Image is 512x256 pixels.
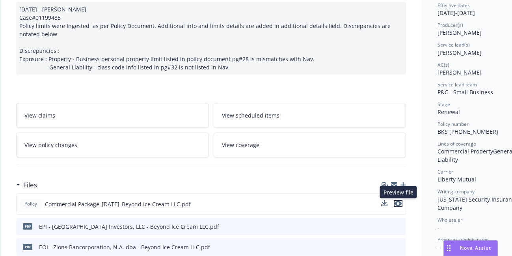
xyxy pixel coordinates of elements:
button: preview file [394,200,402,207]
a: View scheduled items [214,103,406,128]
span: Wholesaler [438,217,462,223]
span: Stage [438,101,450,108]
span: Effective dates [438,2,470,9]
div: [DATE] - [PERSON_NAME] Case#01199485 Policy limits were Ingested as per Policy Document. Addition... [16,2,406,75]
div: EOI - Zions Bancorporation, N.A. dba - Beyond Ice Cream LLC.pdf [39,243,210,251]
button: download file [383,243,389,251]
span: Renewal [438,108,460,116]
span: pdf [23,244,32,250]
span: View claims [24,111,55,120]
button: download file [381,200,387,208]
button: preview file [396,243,403,251]
span: Producer(s) [438,22,463,28]
a: View claims [16,103,209,128]
span: Commercial Property [438,148,493,155]
span: Policy number [438,121,469,127]
span: View policy changes [24,141,77,149]
span: P&C - Small Business [438,88,493,96]
button: Nova Assist [443,240,498,256]
span: [PERSON_NAME] [438,69,482,76]
div: Files [16,180,37,190]
div: EPI - [GEOGRAPHIC_DATA] Investors, LLC - Beyond Ice Cream LLC.pdf [39,222,219,231]
span: [PERSON_NAME] [438,49,482,56]
span: Lines of coverage [438,140,476,147]
span: Liberty Mutual [438,176,476,183]
button: download file [381,200,387,206]
span: Writing company [438,188,475,195]
button: preview file [394,200,402,208]
span: Service lead team [438,81,477,88]
span: Nova Assist [460,245,491,251]
span: View scheduled items [222,111,279,120]
span: View coverage [222,141,259,149]
span: Policy [23,200,39,207]
h3: Files [23,180,37,190]
div: Drag to move [444,241,454,256]
span: Commercial Package_[DATE]_Beyond Ice Cream LLC.pdf [45,200,191,208]
span: AC(s) [438,62,449,68]
a: View policy changes [16,133,209,157]
span: Program administrator [438,236,488,243]
span: Carrier [438,168,453,175]
a: View coverage [214,133,406,157]
span: [PERSON_NAME] [438,29,482,36]
span: - [438,243,439,251]
span: - [438,224,439,231]
div: Preview file [380,186,417,198]
button: download file [383,222,389,231]
span: Service lead(s) [438,41,470,48]
span: BKS [PHONE_NUMBER] [438,128,498,135]
span: pdf [23,223,32,229]
button: preview file [396,222,403,231]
